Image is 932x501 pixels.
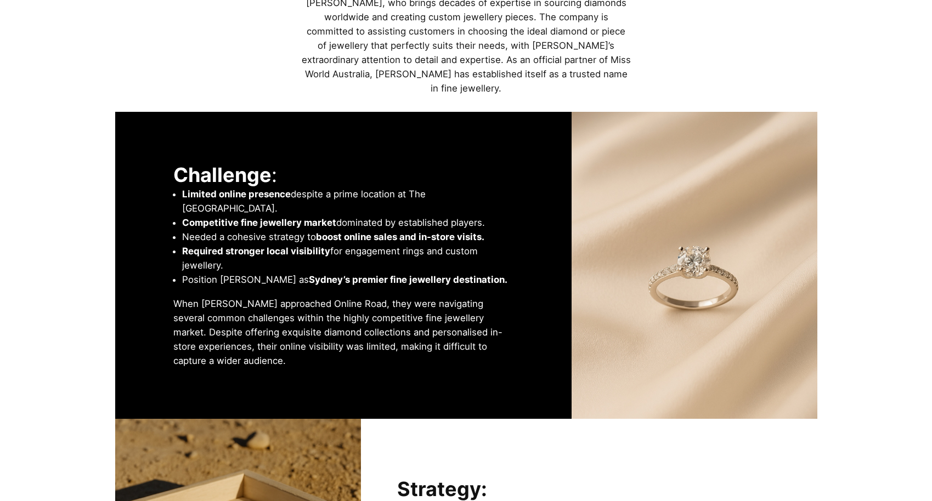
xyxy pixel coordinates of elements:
strong: Competitive fine jewellery market [182,217,336,228]
li: for engagement rings and custom jewellery. [182,244,513,272]
strong: Sydney’s premier fine jewellery destination. [309,274,507,285]
li: Position [PERSON_NAME] as [182,272,513,287]
li: Needed a cohesive strategy to [182,230,513,244]
p: : [173,163,513,187]
strong: Strategy: [397,477,487,501]
strong: Challenge [173,163,272,187]
strong: boost online sales and in-store visits. [316,231,484,242]
strong: Required stronger local visibility [182,246,330,257]
li: dominated by established players. [182,215,513,230]
p: When [PERSON_NAME] approached Online Road, they were navigating several common challenges within ... [173,297,513,368]
li: despite a prime location at The [GEOGRAPHIC_DATA]. [182,187,513,215]
strong: Limited online presence [182,189,291,200]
